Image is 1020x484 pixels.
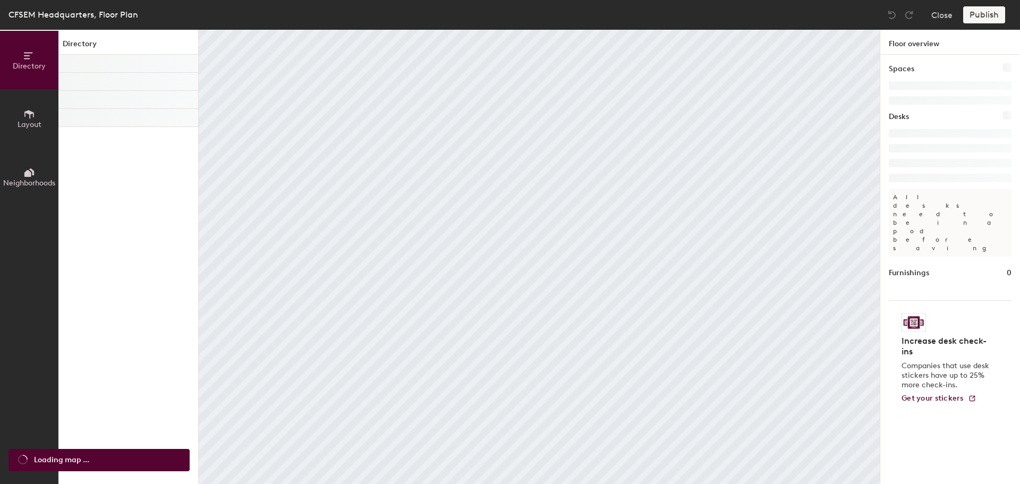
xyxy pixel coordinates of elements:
[902,336,992,357] h4: Increase desk check-ins
[887,10,897,20] img: Undo
[18,120,41,129] span: Layout
[902,394,976,403] a: Get your stickers
[902,361,992,390] p: Companies that use desk stickers have up to 25% more check-ins.
[8,8,138,21] div: CFSEM Headquarters, Floor Plan
[889,267,929,279] h1: Furnishings
[931,6,953,23] button: Close
[34,454,89,466] span: Loading map ...
[889,63,914,75] h1: Spaces
[3,179,55,188] span: Neighborhoods
[902,313,926,332] img: Sticker logo
[902,394,964,403] span: Get your stickers
[904,10,914,20] img: Redo
[58,38,198,55] h1: Directory
[1007,267,1011,279] h1: 0
[889,189,1011,257] p: All desks need to be in a pod before saving
[13,62,46,71] span: Directory
[199,30,880,484] canvas: Map
[880,30,1020,55] h1: Floor overview
[889,111,909,123] h1: Desks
